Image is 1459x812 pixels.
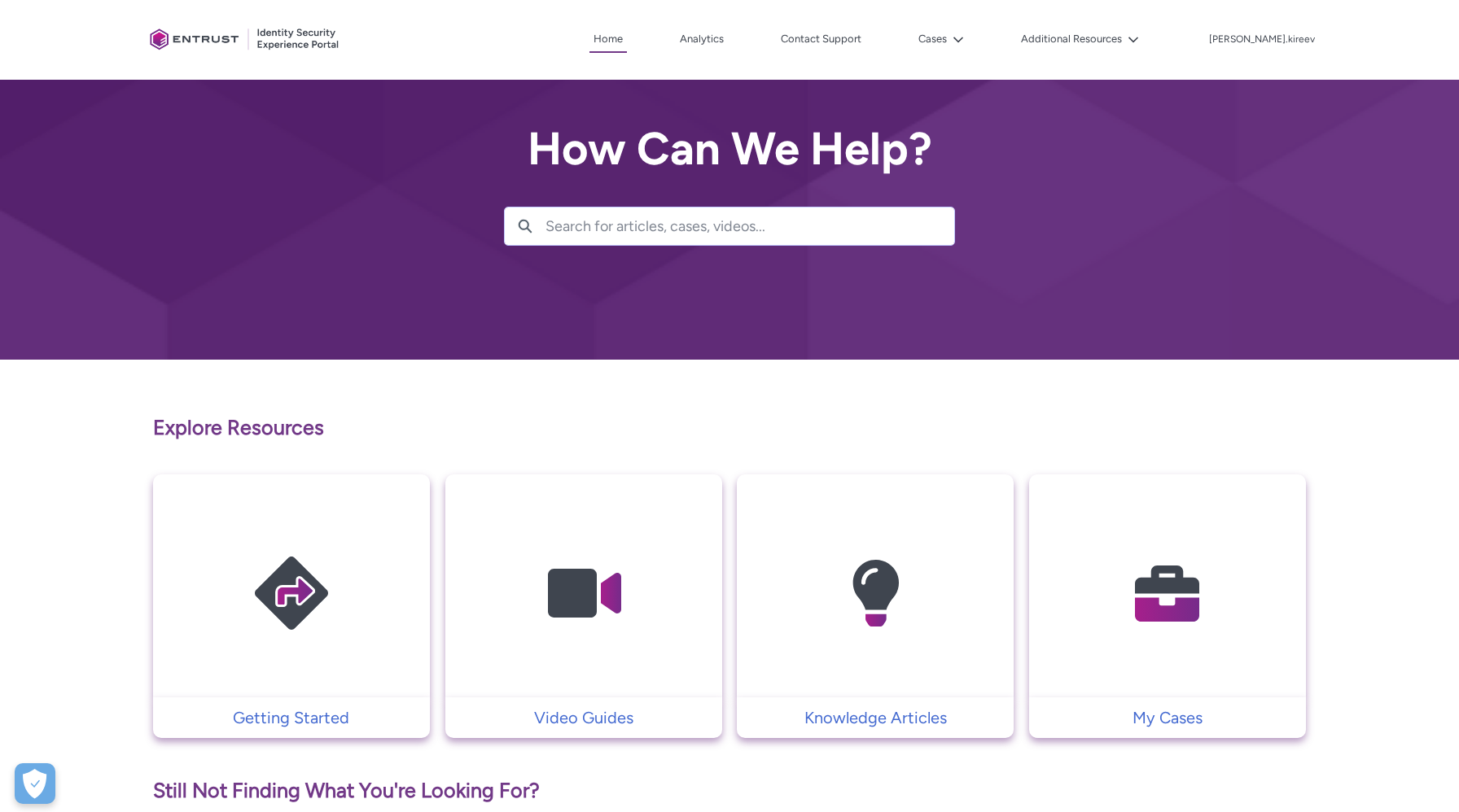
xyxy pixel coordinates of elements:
img: Video Guides [506,506,661,681]
p: My Cases [1037,705,1298,730]
a: Home [589,27,627,53]
img: Getting Started [214,506,369,681]
p: [PERSON_NAME].kireev [1209,34,1315,46]
p: Knowledge Articles [745,705,1006,730]
p: Getting Started [161,705,422,730]
button: Search [505,207,545,245]
a: My Cases [1029,705,1306,730]
button: Open Preferences [15,763,55,804]
h2: How Can We Help? [504,124,955,174]
input: Search for articles, cases, videos... [545,207,954,245]
button: User Profile vladimir.kireev [1208,30,1316,46]
img: Knowledge Articles [798,506,953,681]
a: Getting Started [153,705,430,730]
div: Cookie Preferences [15,763,55,804]
a: Knowledge Articles [737,705,1014,730]
button: Additional Resources [1017,27,1143,51]
a: Analytics, opens in new tab [676,27,728,51]
p: Explore Resources [153,413,1306,443]
a: Video Guides [445,705,722,730]
button: Cases [914,27,968,51]
img: My Cases [1090,506,1245,681]
a: Contact Support [777,27,865,51]
p: Video Guides [453,705,714,730]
